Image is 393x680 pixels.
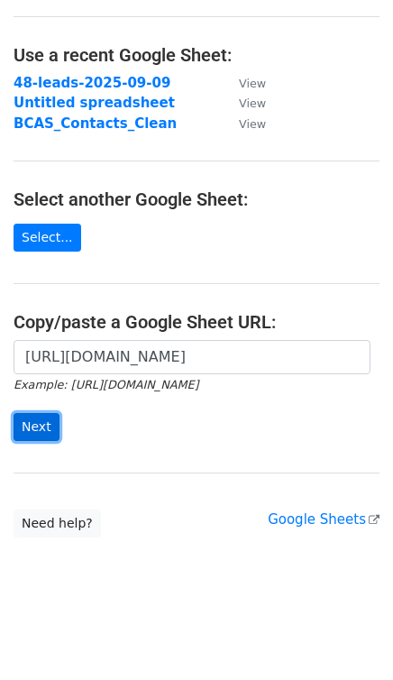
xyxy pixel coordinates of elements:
a: View [221,115,266,132]
a: Need help? [14,510,101,538]
a: 48-leads-2025-09-09 [14,75,170,91]
h4: Use a recent Google Sheet: [14,44,379,66]
input: Paste your Google Sheet URL here [14,340,370,374]
iframe: Chat Widget [303,593,393,680]
a: Untitled spreadsheet [14,95,175,111]
a: Select... [14,224,81,252]
small: Example: [URL][DOMAIN_NAME] [14,378,198,391]
small: View [239,96,266,110]
a: View [221,75,266,91]
a: BCAS_Contacts_Clean [14,115,177,132]
input: Next [14,413,59,441]
a: Google Sheets [268,511,379,528]
small: View [239,77,266,90]
small: View [239,117,266,131]
a: View [221,95,266,111]
h4: Copy/paste a Google Sheet URL: [14,311,379,333]
h4: Select another Google Sheet: [14,188,379,210]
